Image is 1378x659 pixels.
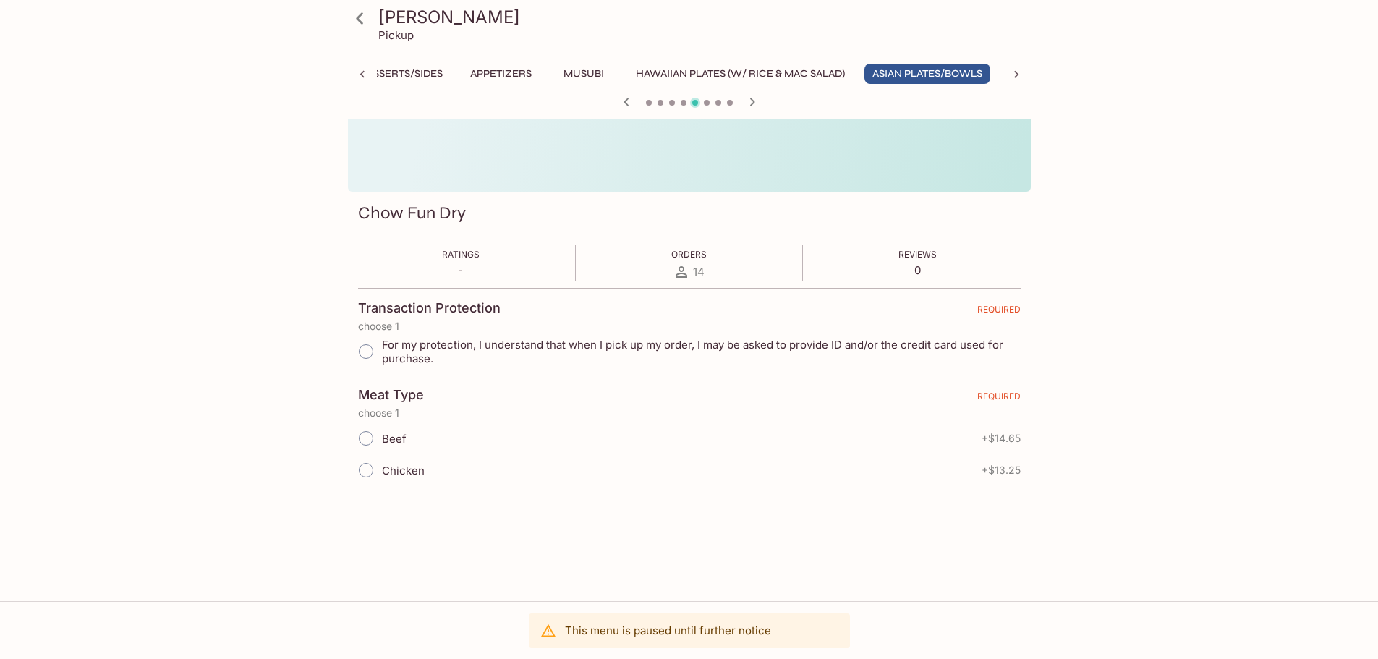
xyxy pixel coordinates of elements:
[898,263,937,277] p: 0
[382,464,425,477] span: Chicken
[352,64,451,84] button: Desserts/Sides
[693,265,705,279] span: 14
[628,64,853,84] button: Hawaiian Plates (w/ Rice & Mac Salad)
[551,64,616,84] button: Musubi
[378,6,1025,28] h3: [PERSON_NAME]
[898,249,937,260] span: Reviews
[378,28,414,42] p: Pickup
[864,64,990,84] button: Asian Plates/Bowls
[442,263,480,277] p: -
[565,624,771,637] p: This menu is paused until further notice
[358,387,424,403] h4: Meat Type
[358,300,501,316] h4: Transaction Protection
[358,202,466,224] h3: Chow Fun Dry
[358,320,1021,332] p: choose 1
[358,407,1021,419] p: choose 1
[671,249,707,260] span: Orders
[442,249,480,260] span: Ratings
[382,432,407,446] span: Beef
[977,391,1021,407] span: REQUIRED
[462,64,540,84] button: Appetizers
[977,304,1021,320] span: REQUIRED
[982,433,1021,444] span: + $14.65
[982,464,1021,476] span: + $13.25
[382,338,1009,365] span: For my protection, I understand that when I pick up my order, I may be asked to provide ID and/or...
